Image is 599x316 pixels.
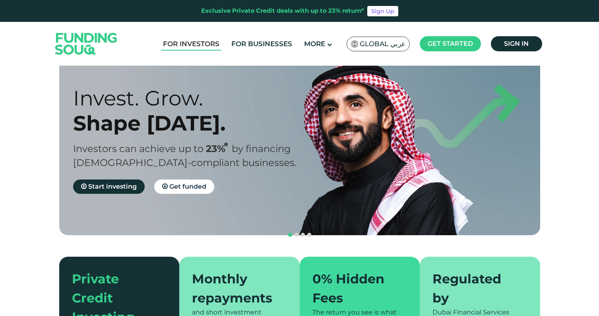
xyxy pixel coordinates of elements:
[201,6,364,16] div: Exclusive Private Credit deals with up to 23% return*
[47,23,125,64] img: Logo
[287,232,293,238] button: navigation
[293,232,300,238] button: navigation
[73,179,145,194] a: Start investing
[432,269,518,308] div: Regulated by
[224,142,228,147] i: 23% IRR (expected) ~ 15% Net yield (expected)
[161,37,221,51] a: For Investors
[192,269,277,308] div: Monthly repayments
[504,40,529,47] span: Sign in
[360,39,405,49] span: Global عربي
[367,6,398,16] a: Sign Up
[73,111,314,136] div: Shape [DATE].
[304,40,325,48] span: More
[351,41,358,47] img: SA Flag
[229,37,294,51] a: For Businesses
[88,183,137,190] span: Start investing
[312,269,398,308] div: 0% Hidden Fees
[169,183,206,190] span: Get funded
[491,36,542,51] a: Sign in
[73,143,204,154] span: Investors can achieve up to
[300,232,306,238] button: navigation
[306,232,312,238] button: navigation
[73,86,314,111] div: Invest. Grow.
[428,40,473,47] span: Get started
[154,179,214,194] a: Get funded
[206,143,232,154] span: 23%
